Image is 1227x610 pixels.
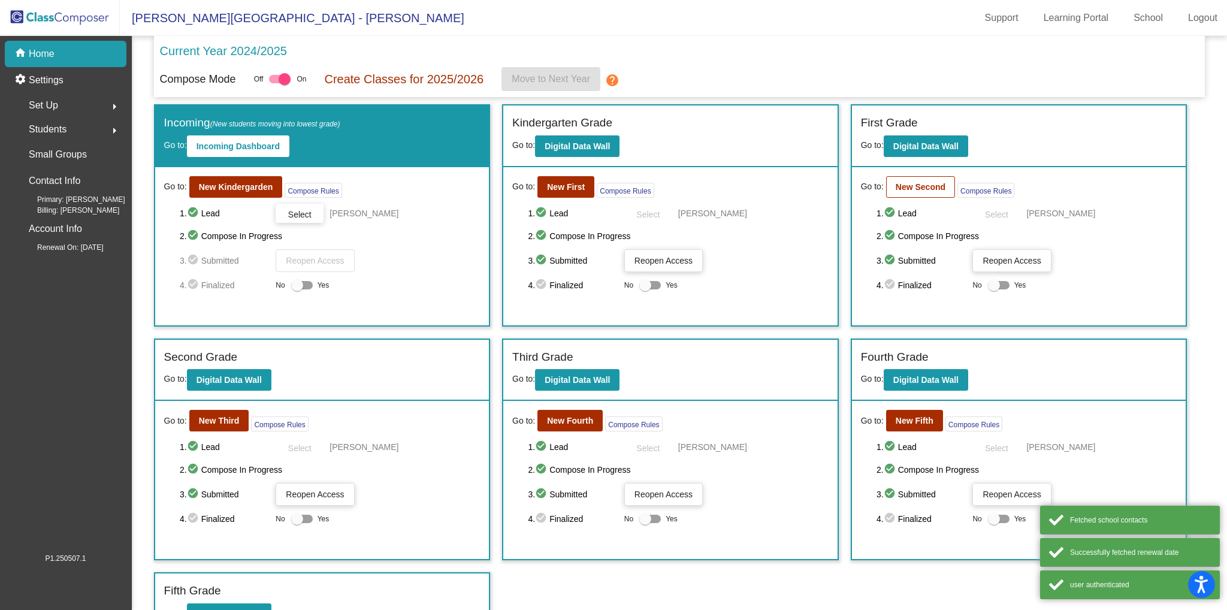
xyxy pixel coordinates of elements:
mat-icon: check_circle [884,463,898,477]
b: New Third [199,416,240,425]
button: New Kindergarden [189,176,283,198]
span: 2. Compose In Progress [877,229,1177,243]
button: Select [276,437,324,457]
button: Digital Data Wall [884,135,968,157]
span: Reopen Access [286,256,344,265]
b: Digital Data Wall [893,141,959,151]
span: [PERSON_NAME] [330,441,398,453]
span: No [624,280,633,291]
button: Digital Data Wall [535,369,619,391]
span: Reopen Access [983,256,1041,265]
button: Reopen Access [624,483,703,506]
span: Select [636,443,660,453]
label: Kindergarten Grade [512,114,612,132]
span: Students [29,121,67,138]
button: Compose Rules [285,183,341,198]
span: 1. Lead [877,206,966,221]
mat-icon: check_circle [187,512,201,526]
button: Select [972,204,1020,223]
mat-icon: check_circle [535,463,549,477]
span: Yes [318,278,330,292]
span: Yes [318,512,330,526]
b: Incoming Dashboard [197,141,280,151]
span: Go to: [164,180,187,193]
mat-icon: arrow_right [107,123,122,138]
label: Fourth Grade [861,349,929,366]
span: 4. Finalized [180,512,270,526]
button: Compose Rules [597,183,654,198]
span: Go to: [861,180,884,193]
label: Incoming [164,114,340,132]
button: New Second [886,176,955,198]
a: Support [975,8,1028,28]
span: 3. Submitted [528,253,618,268]
mat-icon: home [14,47,29,61]
span: 3. Submitted [180,253,270,268]
mat-icon: check_circle [187,440,201,454]
span: No [276,514,285,524]
span: 1. Lead [877,440,966,454]
span: Yes [1014,512,1026,526]
mat-icon: check_circle [884,278,898,292]
button: Move to Next Year [501,67,600,91]
span: Select [985,210,1008,219]
b: New Fifth [896,416,933,425]
b: New Second [896,182,945,192]
span: 1. Lead [180,206,270,221]
span: 2. Compose In Progress [528,229,828,243]
span: [PERSON_NAME] [1026,441,1095,453]
b: New Kindergarden [199,182,273,192]
mat-icon: check_circle [884,440,898,454]
mat-icon: check_circle [884,206,898,221]
button: Select [624,437,672,457]
button: Reopen Access [276,483,354,506]
mat-icon: help [605,73,619,87]
span: Go to: [512,140,535,150]
span: Go to: [861,374,884,383]
mat-icon: check_circle [187,206,201,221]
span: Set Up [29,97,58,114]
p: Compose Mode [160,71,236,87]
button: Reopen Access [972,483,1051,506]
label: Third Grade [512,349,573,366]
button: Compose Rules [251,416,308,431]
button: New First [537,176,594,198]
mat-icon: check_circle [535,487,549,502]
mat-icon: check_circle [535,278,549,292]
span: [PERSON_NAME] [1026,207,1095,219]
button: New Fourth [537,410,603,431]
b: Digital Data Wall [893,375,959,385]
mat-icon: check_circle [535,440,549,454]
button: Reopen Access [276,249,354,272]
span: No [972,514,981,524]
span: Reopen Access [286,490,344,499]
span: 4. Finalized [528,512,618,526]
span: 1. Lead [528,440,618,454]
span: Reopen Access [983,490,1041,499]
span: 3. Submitted [180,487,270,502]
span: 3. Submitted [877,487,966,502]
mat-icon: check_circle [187,487,201,502]
span: Yes [666,278,678,292]
span: Select [985,443,1008,453]
span: [PERSON_NAME] [678,207,747,219]
button: Reopen Access [972,249,1051,272]
a: Learning Portal [1034,8,1119,28]
mat-icon: check_circle [535,206,549,221]
span: Go to: [164,140,187,150]
p: Settings [29,73,64,87]
mat-icon: arrow_right [107,99,122,114]
span: Go to: [164,415,187,427]
span: 3. Submitted [877,253,966,268]
span: Yes [1014,278,1026,292]
button: Select [624,204,672,223]
p: Small Groups [29,146,87,163]
span: 2. Compose In Progress [180,463,480,477]
div: Successfully fetched renewal date [1070,547,1211,558]
span: 1. Lead [180,440,270,454]
span: Go to: [861,415,884,427]
span: No [972,280,981,291]
b: New Fourth [547,416,593,425]
span: 2. Compose In Progress [528,463,828,477]
button: Incoming Dashboard [187,135,289,157]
